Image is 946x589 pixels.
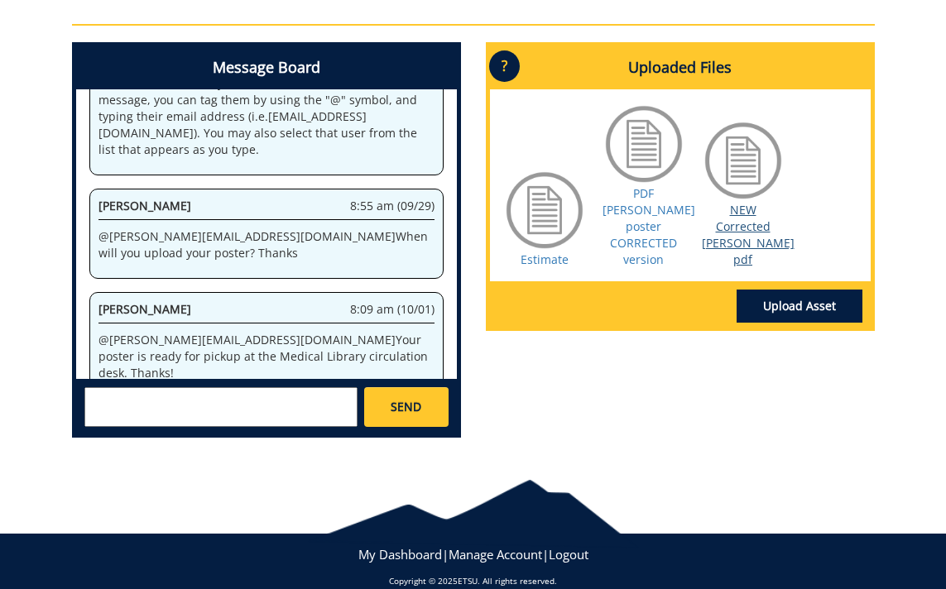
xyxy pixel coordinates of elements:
a: Manage Account [449,546,542,563]
p: @ [PERSON_NAME][EMAIL_ADDRESS][DOMAIN_NAME] Your poster is ready for pickup at the Medical Librar... [98,332,435,381]
span: [PERSON_NAME] [98,198,191,213]
p: Welcome to the Project Messenger. All messages will appear to all stakeholders. If you want to al... [98,59,435,158]
a: SEND [364,387,448,427]
h4: Message Board [76,46,457,89]
a: PDF [PERSON_NAME] poster CORRECTED version [603,185,695,267]
a: Estimate [521,251,569,267]
span: [PERSON_NAME] [98,301,191,317]
a: My Dashboard [358,546,442,563]
a: ETSU [458,575,478,587]
a: NEW Corrected [PERSON_NAME] pdf [702,202,795,267]
a: Logout [549,546,588,563]
span: 8:55 am (09/29) [350,198,435,214]
p: @ [PERSON_NAME][EMAIL_ADDRESS][DOMAIN_NAME] When will you upload your poster? Thanks [98,228,435,261]
span: SEND [391,399,421,415]
a: Upload Asset [737,290,862,323]
p: ? [489,50,520,82]
textarea: messageToSend [84,387,358,427]
h4: Uploaded Files [490,46,871,89]
span: 8:09 am (10/01) [350,301,435,318]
